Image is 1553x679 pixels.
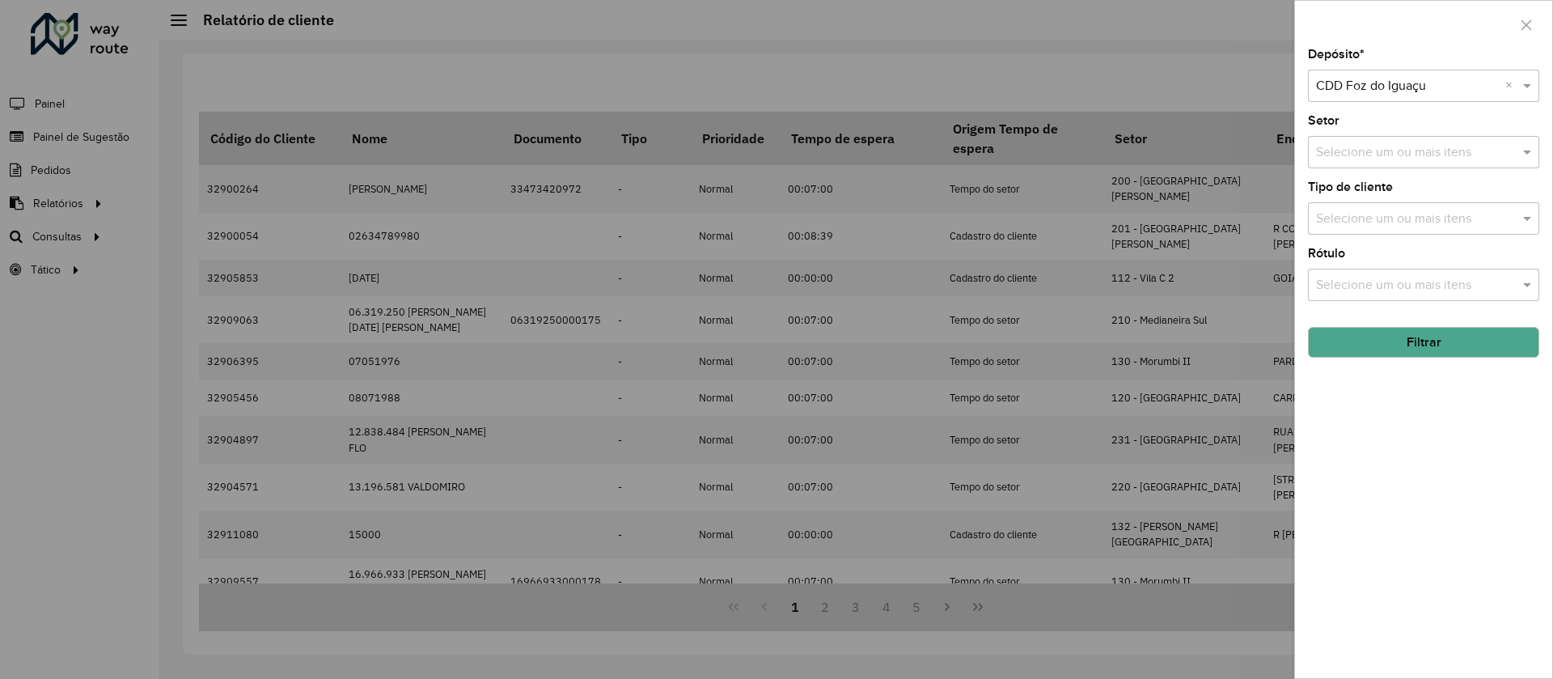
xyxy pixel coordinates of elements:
label: Tipo de cliente [1308,177,1393,197]
label: Setor [1308,111,1339,130]
span: Clear all [1505,76,1519,95]
button: Filtrar [1308,327,1539,358]
label: Rótulo [1308,244,1345,263]
label: Depósito [1308,45,1365,64]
